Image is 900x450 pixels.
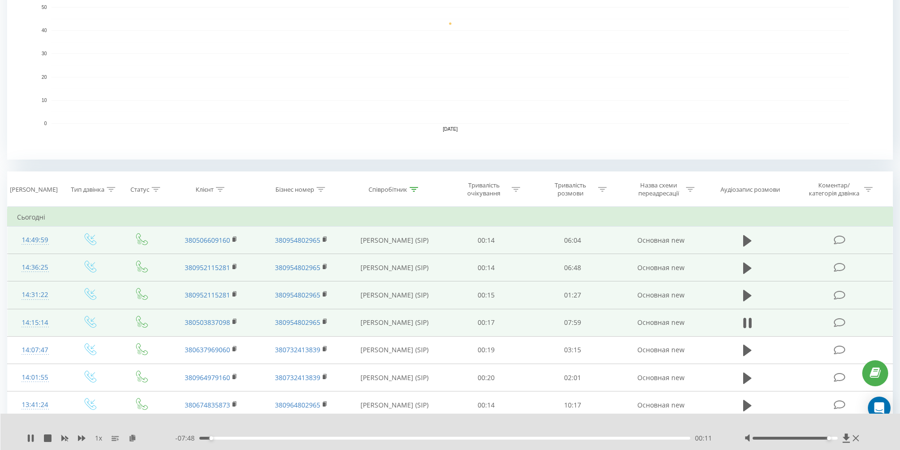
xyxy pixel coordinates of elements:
[17,314,53,332] div: 14:15:14
[185,400,230,409] a: 380674835873
[275,263,320,272] a: 380954802965
[530,254,616,281] td: 06:48
[827,436,831,440] div: Accessibility label
[346,254,443,281] td: [PERSON_NAME] (SIP)
[616,309,705,336] td: Основная new
[443,336,530,364] td: 00:19
[530,336,616,364] td: 03:15
[806,181,862,197] div: Коментар/категорія дзвінка
[42,75,47,80] text: 20
[17,231,53,249] div: 14:49:59
[695,433,712,443] span: 00:11
[443,309,530,336] td: 00:17
[633,181,684,197] div: Назва схеми переадресації
[530,364,616,391] td: 02:01
[185,236,230,245] a: 380506609160
[443,254,530,281] td: 00:14
[275,186,314,194] div: Бізнес номер
[275,236,320,245] a: 380954802965
[275,400,320,409] a: 380964802965
[17,286,53,304] div: 14:31:22
[275,318,320,327] a: 380954802965
[530,227,616,254] td: 06:04
[275,373,320,382] a: 380732413839
[616,336,705,364] td: Основная new
[17,341,53,359] div: 14:07:47
[369,186,407,194] div: Співробітник
[459,181,509,197] div: Тривалість очікування
[209,436,213,440] div: Accessibility label
[346,227,443,254] td: [PERSON_NAME] (SIP)
[42,51,47,57] text: 30
[545,181,596,197] div: Тривалість розмови
[616,254,705,281] td: Основная new
[443,127,458,132] text: [DATE]
[130,186,149,194] div: Статус
[530,309,616,336] td: 07:59
[443,364,530,391] td: 00:20
[616,391,705,419] td: Основная new
[17,258,53,277] div: 14:36:25
[346,364,443,391] td: [PERSON_NAME] (SIP)
[10,186,58,194] div: [PERSON_NAME]
[185,290,230,299] a: 380952115281
[720,186,780,194] div: Аудіозапис розмови
[443,227,530,254] td: 00:14
[185,373,230,382] a: 380964979160
[346,391,443,419] td: [PERSON_NAME] (SIP)
[175,433,199,443] span: - 07:48
[42,5,47,10] text: 50
[346,336,443,364] td: [PERSON_NAME] (SIP)
[17,396,53,414] div: 13:41:24
[443,391,530,419] td: 00:14
[44,121,47,126] text: 0
[71,186,104,194] div: Тип дзвінка
[346,281,443,309] td: [PERSON_NAME] (SIP)
[196,186,214,194] div: Клієнт
[95,433,102,443] span: 1 x
[443,281,530,309] td: 00:15
[275,290,320,299] a: 380954802965
[185,318,230,327] a: 380503837098
[185,263,230,272] a: 380952115281
[42,28,47,33] text: 40
[530,281,616,309] td: 01:27
[530,391,616,419] td: 10:17
[616,227,705,254] td: Основная new
[275,345,320,354] a: 380732413839
[185,345,230,354] a: 380637969060
[17,368,53,387] div: 14:01:55
[346,309,443,336] td: [PERSON_NAME] (SIP)
[42,98,47,103] text: 10
[616,364,705,391] td: Основная new
[8,208,893,227] td: Сьогодні
[616,281,705,309] td: Основная new
[868,397,891,419] div: Open Intercom Messenger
